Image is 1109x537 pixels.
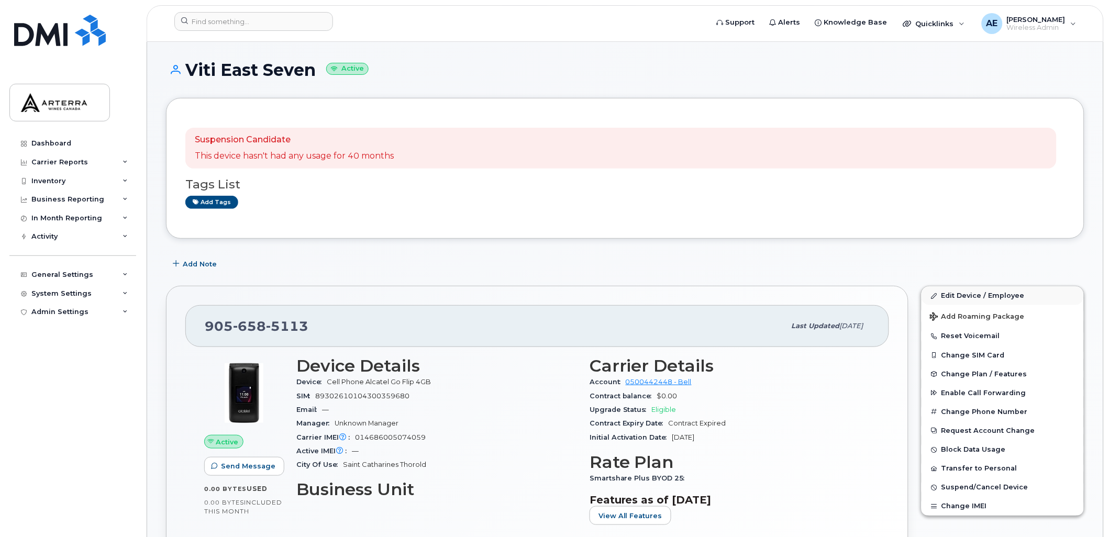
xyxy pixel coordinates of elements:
small: Active [326,63,369,75]
button: Reset Voicemail [922,327,1084,345]
span: Eligible [652,406,677,413]
span: Saint Catharines Thorold [343,461,426,468]
span: 5113 [266,318,308,334]
span: [DATE] [672,433,695,441]
h3: Features as of [DATE] [590,494,870,506]
span: SIM [296,392,315,400]
span: Device [296,378,327,386]
span: View All Features [598,511,662,521]
button: Transfer to Personal [922,459,1084,478]
a: 0500442448 - Bell [626,378,692,386]
span: Cell Phone Alcatel Go Flip 4GB [327,378,431,386]
span: 0.00 Bytes [204,485,247,493]
span: Carrier IMEI [296,433,355,441]
span: City Of Use [296,461,343,468]
span: Email [296,406,322,413]
span: Smartshare Plus BYOD 25 [590,474,690,482]
span: 0.00 Bytes [204,499,244,506]
a: Add tags [185,196,238,209]
button: Change SIM Card [922,346,1084,365]
span: Manager [296,419,335,427]
span: 658 [233,318,266,334]
button: Change IMEI [922,497,1084,516]
span: — [322,406,329,413]
span: Initial Activation Date [590,433,672,441]
span: Active [216,437,239,447]
h3: Carrier Details [590,356,870,375]
span: Account [590,378,626,386]
span: — [352,447,359,455]
span: 89302610104300359680 [315,392,409,400]
span: Add Roaming Package [930,312,1025,322]
span: Contract Expiry Date [590,419,669,427]
h3: Rate Plan [590,453,870,472]
span: 905 [205,318,308,334]
span: [DATE] [840,322,863,330]
button: Change Phone Number [922,402,1084,421]
span: Active IMEI [296,447,352,455]
button: Enable Call Forwarding [922,384,1084,402]
span: Add Note [183,259,217,269]
span: Upgrade Status [590,406,652,413]
span: $0.00 [657,392,678,400]
span: included this month [204,498,282,516]
button: Request Account Change [922,421,1084,440]
span: Send Message [221,461,275,471]
h3: Tags List [185,178,1065,191]
span: 014686005074059 [355,433,426,441]
button: Block Data Usage [922,440,1084,459]
h3: Business Unit [296,480,577,499]
span: Change Plan / Features [941,370,1027,378]
button: Send Message [204,457,284,476]
h1: Viti East Seven [166,61,1084,79]
a: Edit Device / Employee [922,286,1084,305]
p: Suspension Candidate [195,134,394,146]
button: Change Plan / Features [922,365,1084,384]
p: This device hasn't had any usage for 40 months [195,150,394,162]
span: Enable Call Forwarding [941,389,1026,397]
span: used [247,485,268,493]
span: Last updated [792,322,840,330]
button: Add Roaming Package [922,305,1084,327]
span: Unknown Manager [335,419,398,427]
button: Suspend/Cancel Device [922,478,1084,497]
h3: Device Details [296,356,577,375]
span: Contract balance [590,392,657,400]
button: View All Features [590,506,671,525]
button: Add Note [166,254,226,273]
span: Contract Expired [669,419,726,427]
img: image20231002-3703462-ds61l3.jpeg [213,362,275,424]
span: Suspend/Cancel Device [941,484,1028,491]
